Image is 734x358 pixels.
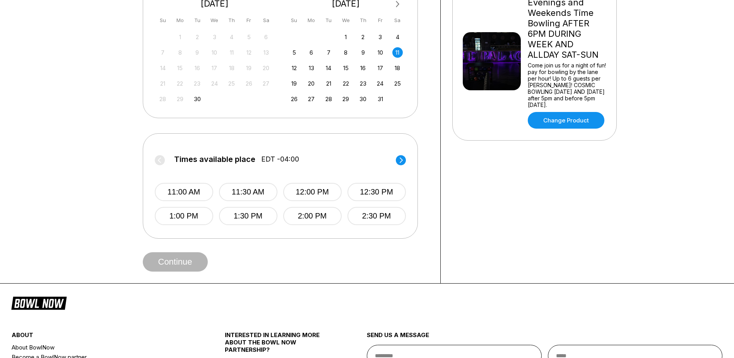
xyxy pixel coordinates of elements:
button: 12:30 PM [347,183,406,201]
button: 1:00 PM [155,207,213,225]
img: Evenings and Weekends Time Bowling AFTER 6PM DURING WEEK AND ALLDAY SAT-SUN [463,32,521,90]
div: Th [358,15,368,26]
div: Come join us for a night of fun! pay for bowling by the lane per hour! Up to 6 guests per [PERSON... [528,62,606,108]
div: Not available Saturday, September 20th, 2025 [261,63,271,73]
div: Not available Monday, September 15th, 2025 [175,63,185,73]
div: Not available Thursday, September 18th, 2025 [226,63,237,73]
div: Not available Thursday, September 11th, 2025 [226,47,237,58]
div: Fr [244,15,254,26]
a: Change Product [528,112,604,129]
div: Fr [375,15,385,26]
span: Times available place [174,155,255,164]
button: 11:30 AM [219,183,277,201]
div: Not available Monday, September 8th, 2025 [175,47,185,58]
div: Choose Thursday, October 16th, 2025 [358,63,368,73]
div: We [209,15,220,26]
div: Sa [261,15,271,26]
div: Choose Wednesday, October 8th, 2025 [340,47,351,58]
div: Choose Tuesday, October 14th, 2025 [323,63,334,73]
div: Choose Thursday, October 23rd, 2025 [358,78,368,89]
div: Not available Tuesday, September 9th, 2025 [192,47,202,58]
div: Not available Wednesday, September 24th, 2025 [209,78,220,89]
div: Not available Sunday, September 7th, 2025 [157,47,168,58]
div: Choose Friday, October 17th, 2025 [375,63,385,73]
div: Choose Saturday, October 4th, 2025 [392,32,403,42]
div: Not available Tuesday, September 16th, 2025 [192,63,202,73]
div: Choose Sunday, October 26th, 2025 [289,94,299,104]
div: Choose Tuesday, October 28th, 2025 [323,94,334,104]
div: Not available Wednesday, September 10th, 2025 [209,47,220,58]
button: 11:00 AM [155,183,213,201]
div: Choose Saturday, October 25th, 2025 [392,78,403,89]
div: Choose Saturday, October 18th, 2025 [392,63,403,73]
div: Choose Tuesday, October 21st, 2025 [323,78,334,89]
div: Choose Sunday, October 5th, 2025 [289,47,299,58]
div: Not available Saturday, September 13th, 2025 [261,47,271,58]
div: Not available Tuesday, September 23rd, 2025 [192,78,202,89]
div: Choose Tuesday, October 7th, 2025 [323,47,334,58]
div: Choose Monday, October 13th, 2025 [306,63,317,73]
div: Not available Friday, September 19th, 2025 [244,63,254,73]
div: Choose Friday, October 3rd, 2025 [375,32,385,42]
div: Not available Friday, September 26th, 2025 [244,78,254,89]
div: Choose Sunday, October 12th, 2025 [289,63,299,73]
div: Not available Tuesday, September 2nd, 2025 [192,32,202,42]
div: Choose Sunday, October 19th, 2025 [289,78,299,89]
div: Choose Tuesday, September 30th, 2025 [192,94,202,104]
div: Not available Monday, September 29th, 2025 [175,94,185,104]
button: 2:00 PM [283,207,342,225]
div: We [340,15,351,26]
div: Not available Sunday, September 14th, 2025 [157,63,168,73]
div: Not available Sunday, September 28th, 2025 [157,94,168,104]
div: about [12,331,189,343]
div: Choose Wednesday, October 1st, 2025 [340,32,351,42]
div: Not available Thursday, September 25th, 2025 [226,78,237,89]
div: Choose Saturday, October 11th, 2025 [392,47,403,58]
div: Choose Thursday, October 9th, 2025 [358,47,368,58]
div: Su [157,15,168,26]
span: EDT -04:00 [261,155,299,164]
div: Choose Wednesday, October 15th, 2025 [340,63,351,73]
div: Mo [175,15,185,26]
div: Not available Thursday, September 4th, 2025 [226,32,237,42]
div: Choose Monday, October 6th, 2025 [306,47,317,58]
div: Not available Friday, September 5th, 2025 [244,32,254,42]
div: Choose Wednesday, October 22nd, 2025 [340,78,351,89]
div: Choose Thursday, October 2nd, 2025 [358,32,368,42]
div: Not available Wednesday, September 17th, 2025 [209,63,220,73]
div: Not available Monday, September 22nd, 2025 [175,78,185,89]
div: Choose Thursday, October 30th, 2025 [358,94,368,104]
div: Th [226,15,237,26]
button: 2:30 PM [347,207,406,225]
div: month 2025-10 [288,31,404,104]
div: Mo [306,15,317,26]
div: Tu [323,15,334,26]
div: month 2025-09 [157,31,273,104]
div: Choose Friday, October 31st, 2025 [375,94,385,104]
div: Su [289,15,299,26]
button: 1:30 PM [219,207,277,225]
div: Choose Wednesday, October 29th, 2025 [340,94,351,104]
div: Not available Sunday, September 21st, 2025 [157,78,168,89]
a: About BowlNow [12,343,189,352]
div: Choose Friday, October 10th, 2025 [375,47,385,58]
div: Not available Friday, September 12th, 2025 [244,47,254,58]
div: Not available Monday, September 1st, 2025 [175,32,185,42]
div: Choose Friday, October 24th, 2025 [375,78,385,89]
div: Not available Saturday, September 27th, 2025 [261,78,271,89]
button: 12:00 PM [283,183,342,201]
div: Not available Wednesday, September 3rd, 2025 [209,32,220,42]
div: Sa [392,15,403,26]
div: Tu [192,15,202,26]
div: Not available Saturday, September 6th, 2025 [261,32,271,42]
div: send us a message [367,331,722,345]
div: Choose Monday, October 27th, 2025 [306,94,317,104]
div: Choose Monday, October 20th, 2025 [306,78,317,89]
